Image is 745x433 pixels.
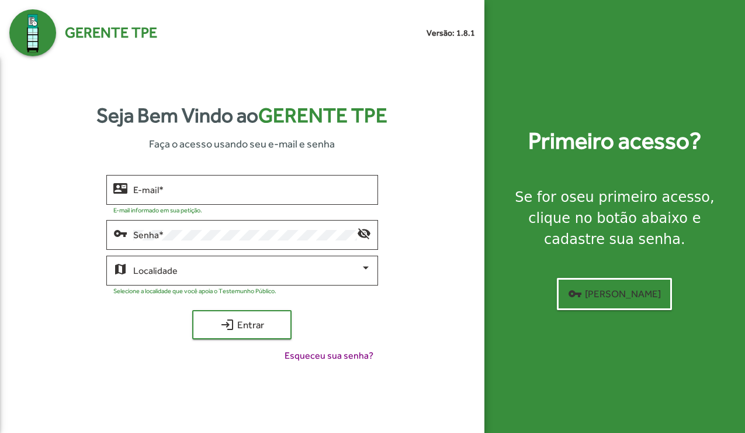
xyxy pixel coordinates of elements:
mat-icon: login [220,318,234,332]
span: [PERSON_NAME] [568,283,661,304]
strong: Primeiro acesso? [528,123,701,159]
strong: Seja Bem Vindo ao [96,100,387,131]
mat-icon: map [113,262,127,276]
mat-icon: contact_mail [113,181,127,195]
button: Entrar [192,310,292,339]
mat-hint: Selecione a localidade que você apoia o Testemunho Público. [113,287,276,294]
div: Se for o , clique no botão abaixo e cadastre sua senha. [498,187,731,250]
span: Esqueceu sua senha? [285,349,373,363]
mat-icon: visibility_off [357,226,371,240]
mat-icon: vpn_key [568,287,582,301]
mat-icon: vpn_key [113,226,127,240]
strong: seu primeiro acesso [569,189,710,205]
button: [PERSON_NAME] [557,278,672,310]
img: Logo Gerente [9,9,56,56]
span: Entrar [203,314,281,335]
small: Versão: 1.8.1 [427,27,475,39]
span: Faça o acesso usando seu e-mail e senha [149,136,335,152]
span: Gerente TPE [65,22,157,44]
mat-hint: E-mail informado em sua petição. [113,207,202,214]
span: Gerente TPE [258,104,387,127]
